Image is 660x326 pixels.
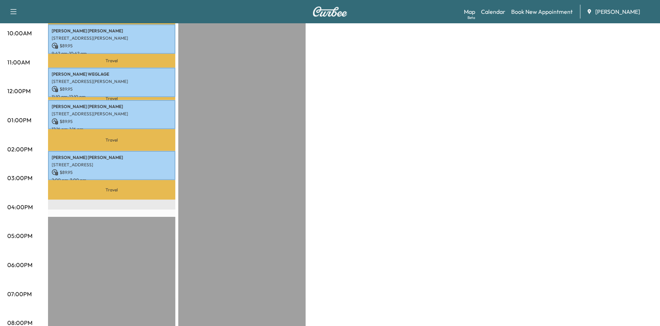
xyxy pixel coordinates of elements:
[52,126,172,132] p: 12:16 pm - 1:16 pm
[468,15,475,20] div: Beta
[48,180,175,200] p: Travel
[52,155,172,160] p: [PERSON_NAME] [PERSON_NAME]
[48,54,175,68] p: Travel
[52,111,172,117] p: [STREET_ADDRESS][PERSON_NAME]
[7,261,32,269] p: 06:00PM
[52,118,172,125] p: $ 89.95
[313,7,347,17] img: Curbee Logo
[7,231,32,240] p: 05:00PM
[7,29,32,37] p: 10:00AM
[52,28,172,34] p: [PERSON_NAME] [PERSON_NAME]
[48,97,175,100] p: Travel
[52,43,172,49] p: $ 89.95
[48,129,175,151] p: Travel
[7,87,31,95] p: 12:00PM
[52,169,172,176] p: $ 89.95
[52,94,172,100] p: 11:10 am - 12:10 pm
[52,35,172,41] p: [STREET_ADDRESS][PERSON_NAME]
[481,7,505,16] a: Calendar
[52,71,172,77] p: [PERSON_NAME] WEGLAGE
[7,145,32,154] p: 02:00PM
[52,86,172,92] p: $ 89.95
[7,58,30,67] p: 11:00AM
[464,7,475,16] a: MapBeta
[595,7,640,16] span: [PERSON_NAME]
[511,7,573,16] a: Book New Appointment
[52,177,172,183] p: 2:00 pm - 3:00 pm
[52,79,172,84] p: [STREET_ADDRESS][PERSON_NAME]
[7,203,33,211] p: 04:00PM
[7,174,32,182] p: 03:00PM
[52,104,172,110] p: [PERSON_NAME] [PERSON_NAME]
[7,116,31,124] p: 01:00PM
[52,162,172,168] p: [STREET_ADDRESS]
[52,51,172,56] p: 9:42 am - 10:42 am
[7,290,32,298] p: 07:00PM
